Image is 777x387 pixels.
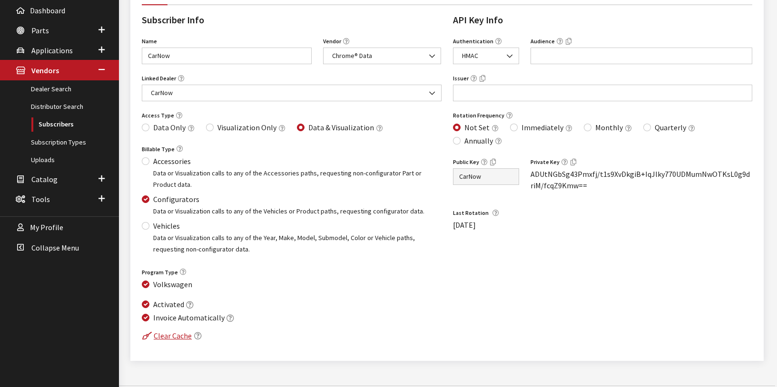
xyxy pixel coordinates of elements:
span: Chrome® Data [323,48,441,64]
label: Annually [464,135,493,146]
label: Issuer [453,74,469,83]
label: Authentication [453,37,493,46]
button: Copy the "Public Key" to the clipboard [490,157,496,168]
label: Configurators [153,193,199,205]
label: Immediately [521,122,563,133]
label: Rotation Frequency [453,111,504,120]
span: Collapse Menu [31,243,79,252]
label: Program Type [142,268,178,277]
label: Data & Visualization [308,122,374,133]
label: Last Rotation [453,209,491,217]
span: CarNow [148,88,435,98]
label: Monthly [595,122,623,133]
label: Linked Dealer [142,74,176,83]
small: Data or Visualization calls to any of the Accessories paths, requesting non-configurator Part or ... [153,169,422,189]
label: Public Key [453,158,479,166]
button: Copy the "Issuer" to the clipboard [479,73,486,84]
small: Data or Visualization calls to any of the Vehicles or Product paths, requesting configurator data. [153,207,424,215]
button: Clear Cache [142,329,192,342]
small: Data or Visualization calls to any of the Year, Make, Model, Submodel, Color or Vehicle paths, re... [153,233,415,253]
label: Audience [531,37,555,46]
span: Catalog [31,174,58,184]
label: Visualization Only [217,122,276,133]
span: [DATE] [453,220,476,230]
span: HMAC [453,48,519,64]
span: HMAC [459,51,513,61]
label: Not Set [464,122,490,133]
label: Volkswagen [153,279,192,290]
label: Vendor [323,37,341,46]
label: Private Key [531,158,560,166]
span: Dashboard [30,6,65,15]
label: Access Type [142,111,174,120]
button: Copy the "Private Key" to the clipboard [570,157,577,168]
h2: Subscriber Info [142,13,442,27]
span: ADUtNGbSg43Pmxfj/t1s9XvDkgiB+IqJlky770UDMumNwOTKsL0g9driM/fcqZ9Kmw== [531,169,750,190]
span: Tools [31,194,50,204]
label: Vehicles [153,220,180,232]
label: Invoice Automatically [153,312,225,323]
span: Parts [31,26,49,35]
h2: API Key Info [453,13,753,27]
label: Accessories [153,155,191,167]
span: Applications [31,46,73,55]
span: Vendors [31,66,59,76]
span: My Profile [30,223,63,232]
span: Chrome® Data [329,51,435,61]
button: Copy the "Audience" to the clipboard [565,36,572,47]
label: Name [142,37,157,46]
label: Activated [153,299,184,310]
label: Data Only [153,122,186,133]
label: Quarterly [655,122,686,133]
label: Billable Type [142,145,175,154]
span: CarNow [142,85,442,101]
